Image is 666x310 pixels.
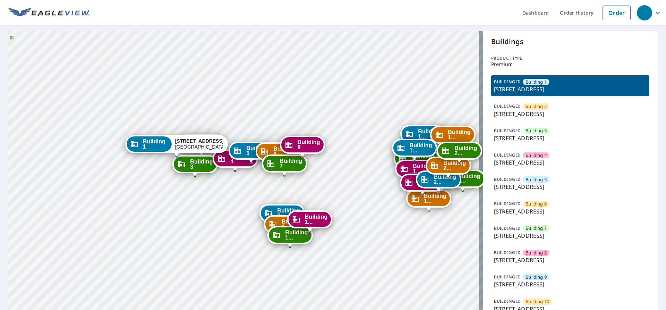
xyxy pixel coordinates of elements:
p: [STREET_ADDRESS] [494,134,647,142]
p: BUILDING ID [494,201,521,207]
div: Dropped pin, building Building 5, Commercial property, 9605 Park Drive Omaha, NE 68127 [229,142,274,163]
span: Building 1... [424,193,446,204]
div: Dropped pin, building Building 12, Commercial property, 9605 Park Drive Omaha, NE 68127 [287,210,332,232]
div: Dropped pin, building Building 19, Commercial property, 9605 Park Drive Omaha, NE 68127 [440,170,485,191]
div: Dropped pin, building Building 4, Commercial property, 9605 Park Drive Omaha, NE 68127 [213,150,258,171]
p: [STREET_ADDRESS] [494,256,647,264]
span: Building 1... [285,230,308,240]
p: BUILDING ID [494,298,521,304]
span: Building 7 [526,225,547,232]
p: [STREET_ADDRESS] [494,158,647,167]
p: BUILDING ID [494,176,521,182]
span: Building 6 [526,201,547,207]
p: [STREET_ADDRESS] [494,85,647,93]
strong: [STREET_ADDRESS] [175,138,224,144]
div: Dropped pin, building Building 9, Commercial property, 9605 Park Drive Omaha, NE 68127 [259,204,305,226]
div: Dropped pin, building Building 3, Commercial property, 9605 Park Drive Omaha, NE 68127 [172,155,217,177]
p: BUILDING ID [494,152,521,158]
span: Building 7 [280,158,302,169]
span: Building 4 [526,152,547,159]
img: EV Logo [8,8,90,18]
div: Dropped pin, building Building 11, Commercial property, 9605 Park Drive Omaha, NE 68127 [267,226,313,248]
span: Building 5 [246,145,269,156]
p: BUILDING ID [494,274,521,280]
div: Dropped pin, building Building 16, Commercial property, 9605 Park Drive Omaha, NE 68127 [395,160,440,181]
div: Dropped pin, building Building 13, Commercial property, 9605 Park Drive Omaha, NE 68127 [400,125,445,146]
div: Dropped pin, building Building 8, Commercial property, 9605 Park Drive Omaha, NE 68127 [280,136,325,157]
span: Building 8 [526,250,547,256]
span: Building 4 [230,153,253,164]
div: Dropped pin, building Building 10, Commercial property, 9605 Park Drive Omaha, NE 68127 [264,215,309,237]
p: Product type [491,55,649,61]
span: Building 2... [443,160,466,171]
div: Dropped pin, building Building 1, Commercial property, 9605 Park Drive Omaha, NE 68127 [125,135,228,157]
div: Dropped pin, building Building 18, Commercial property, 9605 Park Drive Omaha, NE 68127 [406,190,451,211]
p: Buildings [491,36,649,47]
div: Dropped pin, building Building 15, Commercial property, 9605 Park Drive Omaha, NE 68127 [394,150,439,171]
p: BUILDING ID [494,103,521,109]
p: BUILDING ID [494,250,521,255]
div: Dropped pin, building Building 7, Commercial property, 9605 Park Drive Omaha, NE 68127 [262,154,307,176]
span: Building 1... [458,174,480,184]
span: Building 1... [413,164,435,174]
span: Building 3 [526,127,547,134]
span: Building 1... [409,143,432,153]
p: BUILDING ID [494,128,521,134]
div: Dropped pin, building Building 14, Commercial property, 9605 Park Drive Omaha, NE 68127 [430,126,475,147]
p: [STREET_ADDRESS] [494,232,647,240]
div: Dropped pin, building Building 2, Commercial property, 9605 Park Drive Omaha, NE 68127 [179,134,224,156]
div: Dropped pin, building Building 21, Commercial property, 9605 Park Drive Omaha, NE 68127 [416,170,461,192]
span: Building 1 [526,79,547,85]
div: Dropped pin, building Building 22, Commercial property, 9605 Park Drive Omaha, NE 68127 [426,157,471,178]
span: Building 1... [305,214,327,225]
p: [STREET_ADDRESS] [494,110,647,118]
span: Building 1... [282,219,304,229]
div: [GEOGRAPHIC_DATA] [175,138,223,150]
p: [STREET_ADDRESS] [494,207,647,216]
span: Building 6 [273,146,296,157]
span: Building 1... [418,129,441,139]
span: Building 3 [190,159,213,169]
span: Building 1... [448,129,470,140]
span: Building 2 [526,103,547,110]
div: Dropped pin, building Building 23, Commercial property, 9605 Park Drive Omaha, NE 68127 [437,142,482,163]
span: Building 2... [434,174,456,185]
span: Building 5 [526,176,547,183]
div: Dropped pin, building Building 6, Commercial property, 9605 Park Drive Omaha, NE 68127 [256,142,301,164]
p: BUILDING ID [494,225,521,231]
p: Premium [491,61,649,67]
p: [STREET_ADDRESS] [494,280,647,288]
div: Dropped pin, building Building 17, Commercial property, 9605 Park Drive Omaha, NE 68127 [392,139,437,160]
span: Building 8 [297,140,320,150]
span: Building 1 [143,139,168,149]
div: Dropped pin, building Building 20, Commercial property, 9605 Park Drive Omaha, NE 68127 [400,174,445,195]
span: Building 9 [526,274,547,280]
p: BUILDING ID [494,79,521,85]
p: [STREET_ADDRESS] [494,183,647,191]
span: Building 10 [526,298,549,305]
span: Building 2... [454,145,477,156]
a: Order [603,6,631,20]
span: Building 9 [277,208,300,218]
